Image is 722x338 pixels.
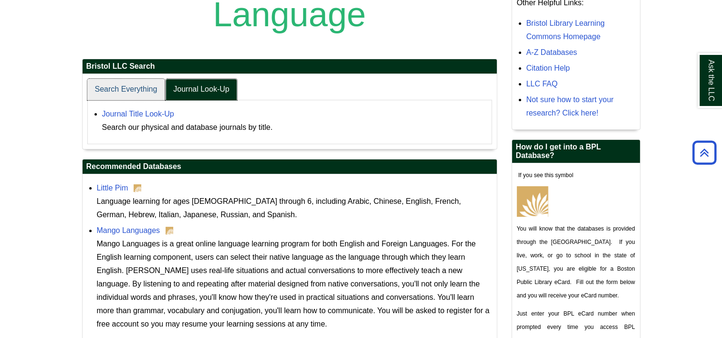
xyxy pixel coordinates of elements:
[526,19,605,41] a: Bristol Library Learning Commons Homepage
[517,172,574,179] span: If you see this symbol
[97,226,160,234] a: Mango Languages
[517,225,635,299] span: You will know that the databases is provided through the [GEOGRAPHIC_DATA]. If you live, work, or...
[166,79,237,100] a: Journal Look-Up
[517,186,548,217] img: Boston Public Library Logo
[526,48,577,56] a: A-Z Databases
[134,184,142,192] img: Boston Public Library
[512,140,640,163] h2: How do I get into a BPL Database?
[526,95,614,117] a: Not sure how to start your research? Click here!
[526,80,558,88] a: LLC FAQ
[97,195,492,222] div: Language learning for ages [DEMOGRAPHIC_DATA] through 6, including Arabic, Chinese, English, Fren...
[87,79,165,100] a: Search Everything
[689,146,720,159] a: Back to Top
[83,159,497,174] h2: Recommended Databases
[102,110,174,118] a: Journal Title Look-Up
[97,237,492,331] div: Mango Languages is a great online language learning program for both English and Foreign Language...
[526,64,570,72] a: Citation Help
[166,227,174,234] img: Boston Public Library
[83,59,497,74] h2: Bristol LLC Search
[97,184,128,192] a: Little Pim
[102,121,487,134] div: Search our physical and database journals by title.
